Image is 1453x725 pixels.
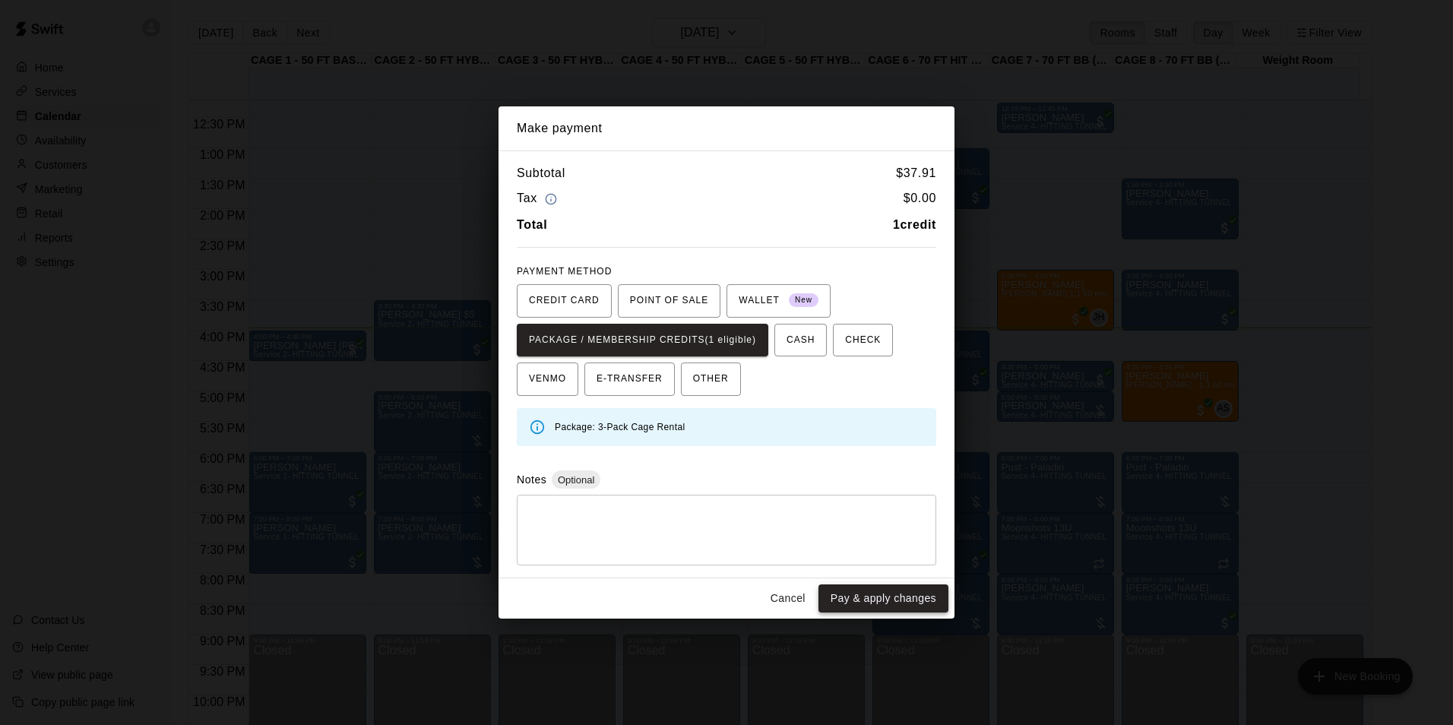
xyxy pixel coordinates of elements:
[774,324,827,357] button: CASH
[517,218,547,231] b: Total
[904,188,936,209] h6: $ 0.00
[789,290,818,311] span: New
[681,362,741,396] button: OTHER
[517,266,612,277] span: PAYMENT METHOD
[726,284,831,318] button: WALLET New
[818,584,948,613] button: Pay & apply changes
[787,328,815,353] span: CASH
[618,284,720,318] button: POINT OF SALE
[693,367,729,391] span: OTHER
[529,328,756,353] span: PACKAGE / MEMBERSHIP CREDITS (1 eligible)
[529,367,566,391] span: VENMO
[896,163,936,183] h6: $ 37.91
[517,284,612,318] button: CREDIT CARD
[833,324,893,357] button: CHECK
[517,188,561,209] h6: Tax
[764,584,812,613] button: Cancel
[739,289,818,313] span: WALLET
[499,106,954,150] h2: Make payment
[845,328,881,353] span: CHECK
[597,367,663,391] span: E-TRANSFER
[517,163,565,183] h6: Subtotal
[529,289,600,313] span: CREDIT CARD
[552,474,600,486] span: Optional
[630,289,708,313] span: POINT OF SALE
[517,473,546,486] label: Notes
[893,218,936,231] b: 1 credit
[555,422,685,432] span: Package: 3-Pack Cage Rental
[517,362,578,396] button: VENMO
[517,324,768,357] button: PACKAGE / MEMBERSHIP CREDITS(1 eligible)
[584,362,675,396] button: E-TRANSFER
